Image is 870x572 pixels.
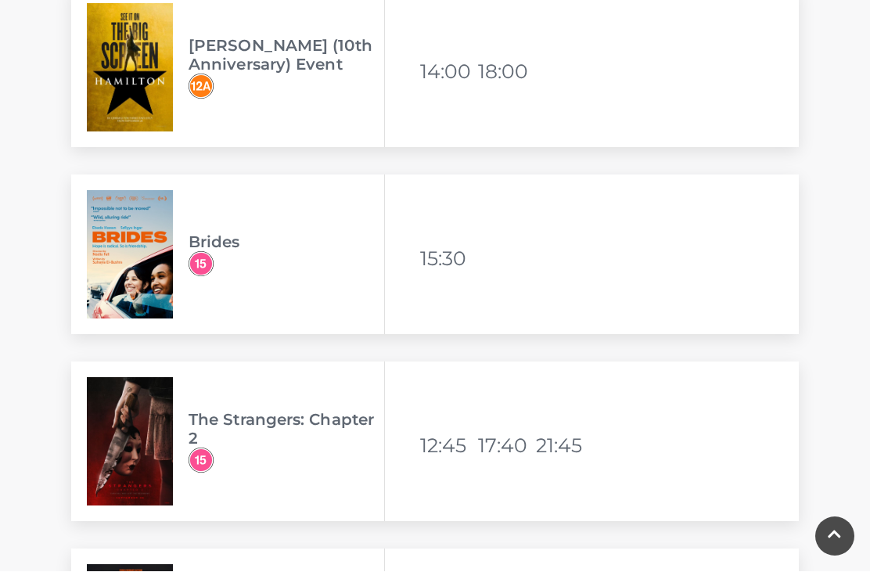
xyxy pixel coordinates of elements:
h3: [PERSON_NAME] (10th Anniversary) Event [189,37,384,74]
h3: Brides [189,233,384,252]
li: 12:45 [420,427,475,465]
li: 14:00 [420,53,475,91]
li: 21:45 [536,427,591,465]
li: 18:00 [478,53,533,91]
li: 15:30 [420,240,475,278]
li: 17:40 [478,427,533,465]
h3: The Strangers: Chapter 2 [189,411,384,448]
